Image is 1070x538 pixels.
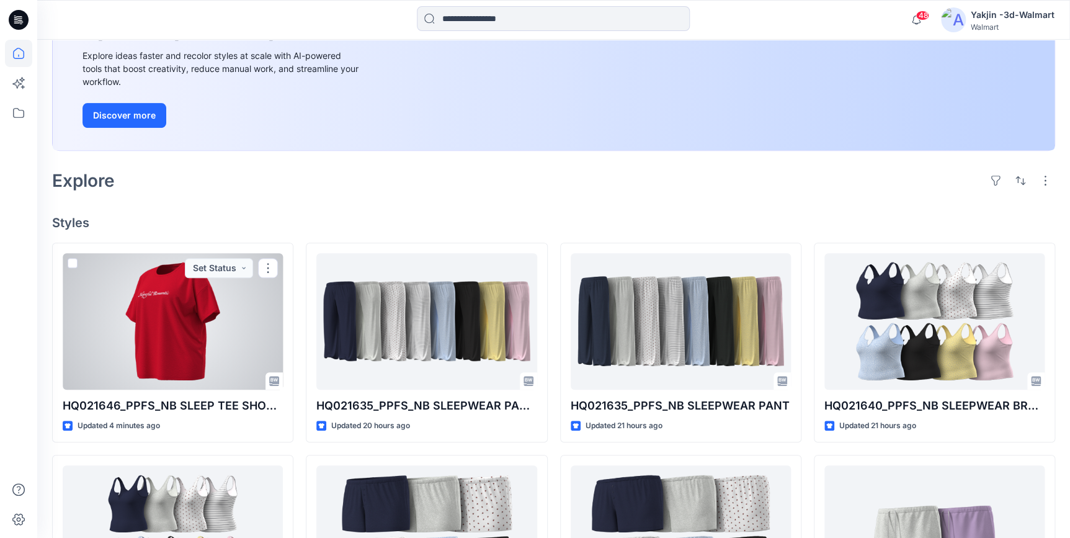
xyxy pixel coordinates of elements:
a: Discover more [82,103,362,128]
p: HQ021646_PPFS_NB SLEEP TEE SHORT SET PLUS [63,397,283,415]
a: HQ021646_PPFS_NB SLEEP TEE SHORT SET PLUS [63,253,283,390]
a: HQ021635_PPFS_NB SLEEPWEAR PANT [571,253,791,390]
button: Discover more [82,103,166,128]
p: Updated 21 hours ago [586,419,662,433]
p: Updated 4 minutes ago [78,419,160,433]
p: Updated 21 hours ago [839,419,916,433]
h2: Explore [52,171,115,191]
div: Explore ideas faster and recolor styles at scale with AI-powered tools that boost creativity, red... [82,49,362,88]
p: HQ021635_PPFS_NB SLEEPWEAR PANT PLUS [316,397,537,415]
p: HQ021635_PPFS_NB SLEEPWEAR PANT [571,397,791,415]
div: Walmart [971,22,1054,32]
p: Updated 20 hours ago [331,419,410,433]
a: HQ021635_PPFS_NB SLEEPWEAR PANT PLUS [316,253,537,390]
div: Yakjin -3d-Walmart [971,7,1054,22]
span: 48 [916,11,929,20]
h4: Styles [52,215,1055,230]
p: HQ021640_PPFS_NB SLEEPWEAR BRAMI PLUS [824,397,1045,415]
img: avatar [941,7,966,32]
a: HQ021640_PPFS_NB SLEEPWEAR BRAMI PLUS [824,253,1045,390]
